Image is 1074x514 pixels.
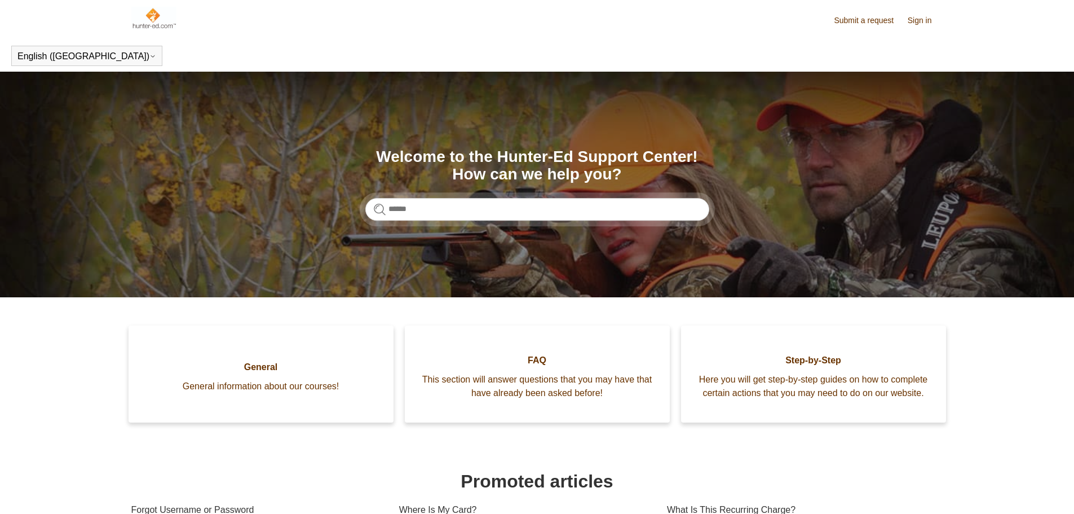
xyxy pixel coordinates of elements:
a: Sign in [908,15,943,27]
span: FAQ [422,354,653,367]
span: Step-by-Step [698,354,929,367]
span: Here you will get step-by-step guides on how to complete certain actions that you may need to do ... [698,373,929,400]
img: Hunter-Ed Help Center home page [131,7,177,29]
button: English ([GEOGRAPHIC_DATA]) [17,51,156,61]
h1: Promoted articles [131,468,943,495]
a: General General information about our courses! [129,326,394,423]
span: General information about our courses! [145,380,377,393]
a: FAQ This section will answer questions that you may have that have already been asked before! [405,326,670,423]
input: Search [365,198,709,221]
span: General [145,361,377,374]
span: This section will answer questions that you may have that have already been asked before! [422,373,653,400]
div: Chat Support [1001,476,1066,506]
h1: Welcome to the Hunter-Ed Support Center! How can we help you? [365,148,709,183]
a: Step-by-Step Here you will get step-by-step guides on how to complete certain actions that you ma... [681,326,946,423]
a: Submit a request [834,15,905,27]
